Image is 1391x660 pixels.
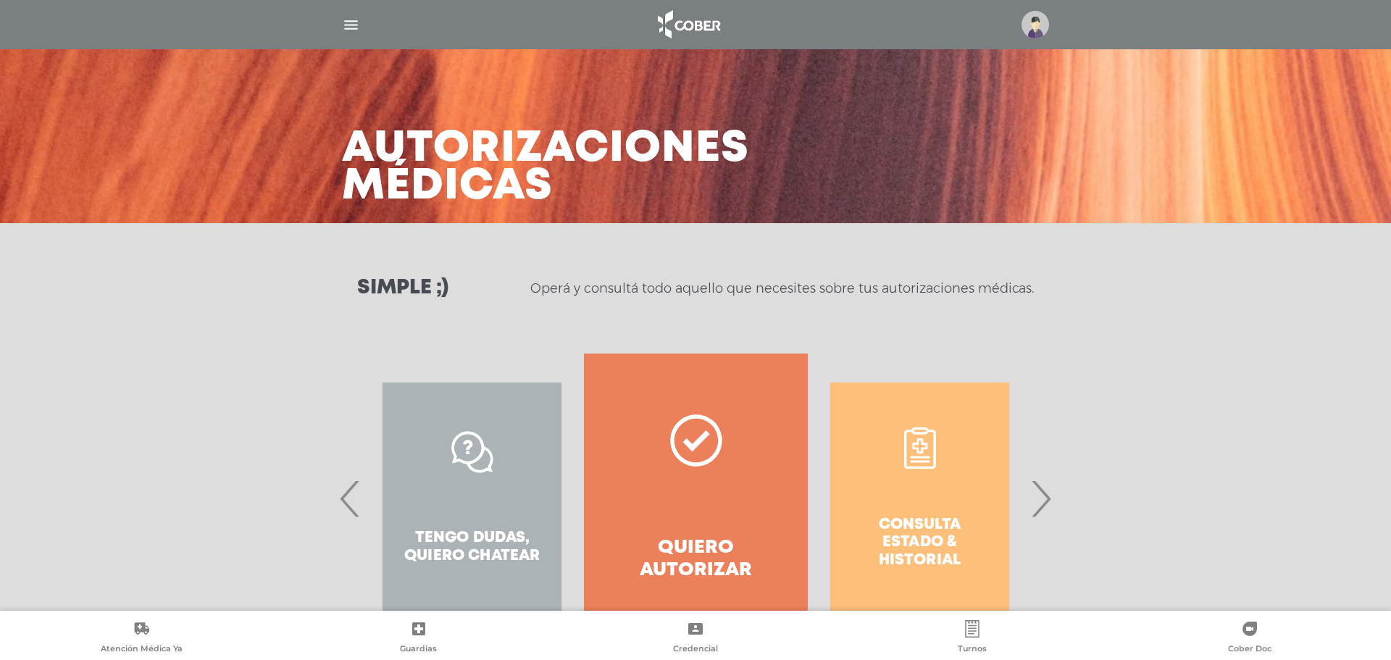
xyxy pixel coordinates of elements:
[400,643,437,656] span: Guardias
[357,278,448,298] h3: Simple ;)
[673,643,718,656] span: Credencial
[650,7,726,42] img: logo_cober_home-white.png
[834,620,1111,657] a: Turnos
[342,130,749,206] h3: Autorizaciones médicas
[610,537,782,582] h4: Quiero autorizar
[336,459,364,538] span: Previous
[3,620,280,657] a: Atención Médica Ya
[101,643,183,656] span: Atención Médica Ya
[557,620,834,657] a: Credencial
[958,643,987,656] span: Turnos
[280,620,556,657] a: Guardias
[1027,459,1055,538] span: Next
[1022,11,1049,38] img: profile-placeholder.svg
[1111,620,1388,657] a: Cober Doc
[584,354,808,643] a: Quiero autorizar
[1228,643,1271,656] span: Cober Doc
[530,280,1034,297] p: Operá y consultá todo aquello que necesites sobre tus autorizaciones médicas.
[342,16,360,34] img: Cober_menu-lines-white.svg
